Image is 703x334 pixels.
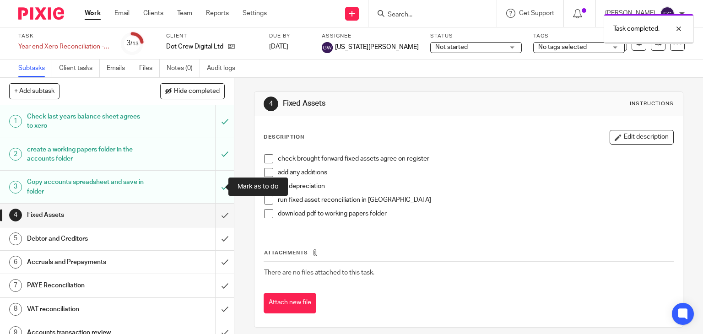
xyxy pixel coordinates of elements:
a: Files [139,59,160,77]
div: 5 [9,232,22,245]
label: Client [166,32,258,40]
a: Settings [243,9,267,18]
p: run depreciation [278,182,674,191]
span: No tags selected [538,44,587,50]
p: check brought forward fixed assets agree on register [278,154,674,163]
p: download pdf to working papers folder [278,209,674,218]
p: Description [264,134,304,141]
h1: Fixed Assets [283,99,488,108]
div: 7 [9,279,22,292]
div: 2 [9,148,22,161]
div: 4 [9,209,22,221]
h1: Copy accounts spreadsheet and save in folder [27,175,146,199]
label: Due by [269,32,310,40]
h1: create a working papers folder in the accounts folder [27,143,146,166]
div: Instructions [630,100,674,108]
button: Attach new file [264,293,316,313]
a: Audit logs [207,59,242,77]
img: svg%3E [660,6,675,21]
small: /13 [130,41,139,46]
div: 4 [264,97,278,111]
h1: PAYE Reconciliation [27,279,146,292]
img: Pixie [18,7,64,20]
a: Team [177,9,192,18]
p: add any additions [278,168,674,177]
a: Clients [143,9,163,18]
span: There are no files attached to this task. [264,269,374,276]
p: Dot Crew Digital Ltd [166,42,223,51]
a: Work [85,9,101,18]
div: 3 [9,181,22,194]
h1: VAT reconciliation [27,302,146,316]
span: Not started [435,44,468,50]
h1: Fixed Assets [27,208,146,222]
img: svg%3E [322,42,333,53]
span: [DATE] [269,43,288,50]
label: Task [18,32,110,40]
div: Year end Xero Reconciliation - GW [18,42,110,51]
span: Attachments [264,250,308,255]
a: Email [114,9,130,18]
a: Client tasks [59,59,100,77]
label: Assignee [322,32,419,40]
div: 6 [9,256,22,269]
span: [US_STATE][PERSON_NAME] [335,43,419,52]
h1: Check last years balance sheet agrees to xero [27,110,146,133]
h1: Debtor and Creditors [27,232,146,246]
button: Edit description [610,130,674,145]
a: Subtasks [18,59,52,77]
div: 8 [9,303,22,316]
p: Task completed. [613,24,660,33]
p: run fixed asset reconciliation in [GEOGRAPHIC_DATA] [278,195,674,205]
div: 1 [9,115,22,128]
h1: Accruals and Prepayments [27,255,146,269]
button: Hide completed [160,83,225,99]
div: 3 [126,38,139,48]
button: + Add subtask [9,83,59,99]
a: Emails [107,59,132,77]
a: Notes (0) [167,59,200,77]
a: Reports [206,9,229,18]
span: Hide completed [174,88,220,95]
